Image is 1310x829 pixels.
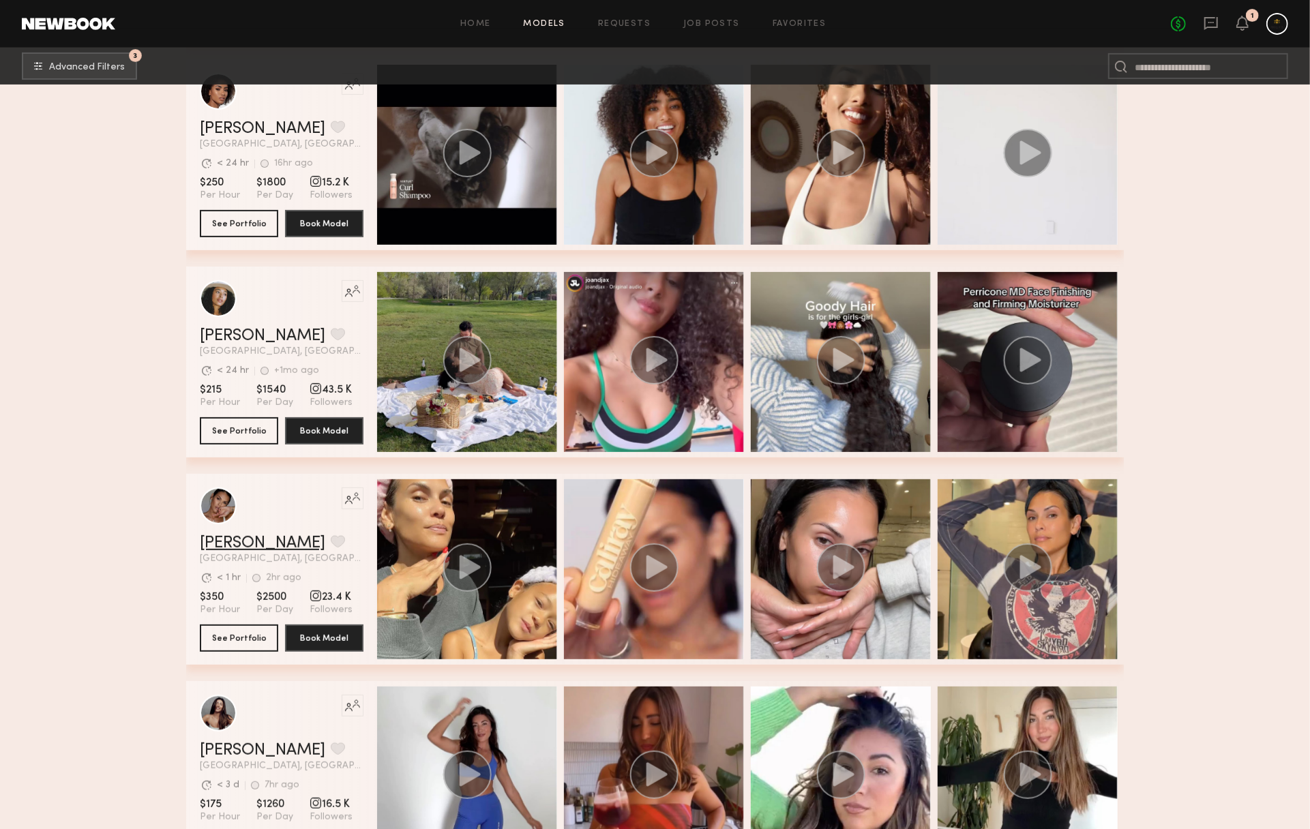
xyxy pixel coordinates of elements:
span: [GEOGRAPHIC_DATA], [GEOGRAPHIC_DATA] [200,554,363,564]
a: Models [524,20,565,29]
span: 43.5 K [310,383,353,397]
span: Per Day [256,190,293,202]
span: $250 [200,176,240,190]
span: Followers [310,397,353,409]
a: [PERSON_NAME] [200,742,325,759]
a: Job Posts [683,20,740,29]
span: Per Day [256,397,293,409]
span: $1540 [256,383,293,397]
span: Per Day [256,811,293,824]
span: $215 [200,383,240,397]
a: [PERSON_NAME] [200,328,325,344]
span: [GEOGRAPHIC_DATA], [GEOGRAPHIC_DATA] [200,762,363,771]
span: Advanced Filters [49,63,125,72]
button: See Portfolio [200,624,278,652]
button: Book Model [285,417,363,444]
button: 3Advanced Filters [22,52,137,80]
span: $1260 [256,798,293,811]
span: Per Day [256,604,293,616]
div: 2hr ago [266,573,301,583]
span: $2500 [256,590,293,604]
span: Followers [310,604,353,616]
div: < 24 hr [217,366,249,376]
div: 1 [1251,12,1254,20]
button: Book Model [285,624,363,652]
button: See Portfolio [200,210,278,237]
button: Book Model [285,210,363,237]
a: Home [460,20,491,29]
div: < 24 hr [217,159,249,168]
span: $350 [200,590,240,604]
a: Favorites [773,20,827,29]
span: $1800 [256,176,293,190]
div: +1mo ago [274,366,319,376]
span: Followers [310,811,353,824]
a: [PERSON_NAME] [200,121,325,137]
div: < 3 d [217,781,239,790]
span: [GEOGRAPHIC_DATA], [GEOGRAPHIC_DATA] [200,140,363,149]
span: Per Hour [200,190,240,202]
span: 23.4 K [310,590,353,604]
span: Per Hour [200,604,240,616]
a: [PERSON_NAME] [200,535,325,552]
span: $175 [200,798,240,811]
span: 3 [134,52,138,59]
span: 16.5 K [310,798,353,811]
span: Per Hour [200,397,240,409]
a: Requests [598,20,651,29]
span: Per Hour [200,811,240,824]
span: [GEOGRAPHIC_DATA], [GEOGRAPHIC_DATA] [200,347,363,357]
span: 15.2 K [310,176,353,190]
div: 7hr ago [265,781,299,790]
div: 16hr ago [274,159,313,168]
span: Followers [310,190,353,202]
div: < 1 hr [217,573,241,583]
button: See Portfolio [200,417,278,444]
